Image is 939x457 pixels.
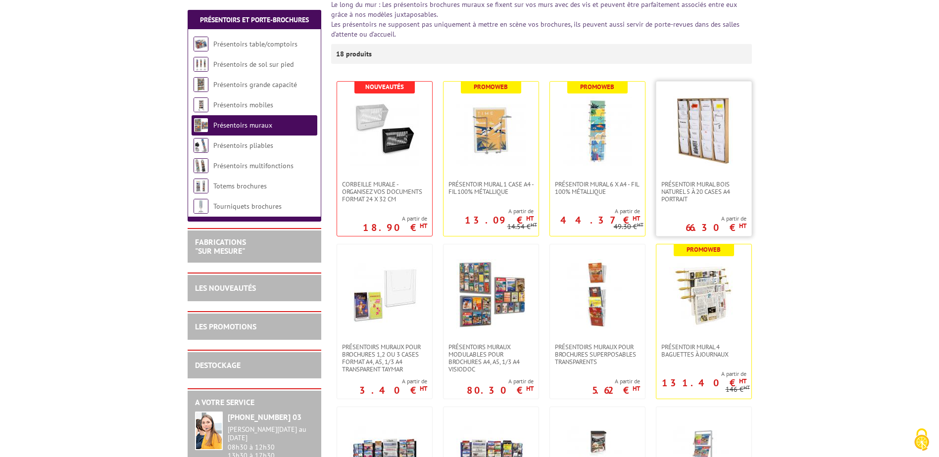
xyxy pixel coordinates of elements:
[420,384,427,393] sup: HT
[526,214,534,223] sup: HT
[350,259,419,328] img: PRÉSENTOIRS MURAUX POUR BROCHURES 1,2 OU 3 CASES FORMAT A4, A5, 1/3 A4 TRANSPARENT TAYMAR
[213,100,273,109] a: Présentoirs mobiles
[661,343,746,358] span: Présentoir mural 4 baguettes à journaux
[633,214,640,223] sup: HT
[563,96,632,166] img: Présentoir mural 6 x A4 - Fil 100% métallique
[195,411,223,450] img: widget-service.jpg
[686,215,746,223] span: A partir de
[474,83,508,91] b: Promoweb
[194,37,208,51] img: Présentoirs table/comptoirs
[687,245,721,254] b: Promoweb
[614,223,643,230] p: 49.30 €
[909,427,934,452] img: Cookies (fenêtre modale)
[213,182,267,190] a: Totems brochures
[444,207,534,215] span: A partir de
[342,343,427,373] span: PRÉSENTOIRS MURAUX POUR BROCHURES 1,2 OU 3 CASES FORMAT A4, A5, 1/3 A4 TRANSPARENT TAYMAR
[563,259,632,328] img: PRÉSENTOIRS MURAUX POUR BROCHURES SUPERPOSABLES TRANSPARENTS
[228,412,301,422] strong: [PHONE_NUMBER] 03
[456,259,526,328] img: Présentoirs muraux modulables pour brochures A4, A5, 1/3 A4 VISIODOC
[592,377,640,385] span: A partir de
[194,97,208,112] img: Présentoirs mobiles
[669,96,739,166] img: Présentoir Mural Bois naturel 5 à 20 cases A4 Portrait
[337,181,432,203] a: Corbeille Murale - Organisez vos documents format 24 x 32 cm
[448,343,534,373] span: Présentoirs muraux modulables pour brochures A4, A5, 1/3 A4 VISIODOC
[555,343,640,366] span: PRÉSENTOIRS MURAUX POUR BROCHURES SUPERPOSABLES TRANSPARENTS
[726,386,750,393] p: 146 €
[194,118,208,133] img: Présentoirs muraux
[194,138,208,153] img: Présentoirs pliables
[195,237,246,256] a: FABRICATIONS"Sur Mesure"
[194,77,208,92] img: Présentoirs grande capacité
[336,44,373,64] p: 18 produits
[194,199,208,214] img: Tourniquets brochures
[656,370,746,378] span: A partir de
[465,217,534,223] p: 13.09 €
[213,202,282,211] a: Tourniquets brochures
[213,40,297,48] a: Présentoirs table/comptoirs
[359,377,427,385] span: A partir de
[359,387,427,393] p: 3.40 €
[195,360,241,370] a: DESTOCKAGE
[194,179,208,193] img: Totems brochures
[904,423,939,457] button: Cookies (fenêtre modale)
[739,377,746,385] sup: HT
[739,222,746,230] sup: HT
[194,57,208,72] img: Présentoirs de sol sur pied
[526,384,534,393] sup: HT
[342,181,427,203] span: Corbeille Murale - Organisez vos documents format 24 x 32 cm
[363,225,427,230] p: 18.90 €
[365,83,404,91] b: Nouveautés
[213,121,272,130] a: Présentoirs muraux
[550,343,645,366] a: PRÉSENTOIRS MURAUX POUR BROCHURES SUPERPOSABLES TRANSPARENTS
[213,161,294,170] a: Présentoirs multifonctions
[555,181,640,195] span: Présentoir mural 6 x A4 - Fil 100% métallique
[637,221,643,228] sup: HT
[580,83,614,91] b: Promoweb
[467,377,534,385] span: A partir de
[661,181,746,203] span: Présentoir Mural Bois naturel 5 à 20 cases A4 Portrait
[195,283,256,293] a: LES NOUVEAUTÉS
[456,96,526,166] img: Présentoir mural 1 case A4 - Fil 100% métallique
[213,60,294,69] a: Présentoirs de sol sur pied
[656,343,751,358] a: Présentoir mural 4 baguettes à journaux
[350,96,419,166] img: Corbeille Murale - Organisez vos documents format 24 x 32 cm
[743,384,750,391] sup: HT
[467,387,534,393] p: 80.30 €
[213,80,297,89] a: Présentoirs grande capacité
[550,181,645,195] a: Présentoir mural 6 x A4 - Fil 100% métallique
[444,343,539,373] a: Présentoirs muraux modulables pour brochures A4, A5, 1/3 A4 VISIODOC
[448,181,534,195] span: Présentoir mural 1 case A4 - Fil 100% métallique
[656,181,751,203] a: Présentoir Mural Bois naturel 5 à 20 cases A4 Portrait
[531,221,537,228] sup: HT
[195,398,314,407] h2: A votre service
[686,225,746,230] p: 66.30 €
[337,343,432,373] a: PRÉSENTOIRS MURAUX POUR BROCHURES 1,2 OU 3 CASES FORMAT A4, A5, 1/3 A4 TRANSPARENT TAYMAR
[669,259,739,328] img: Présentoir mural 4 baguettes à journaux
[662,380,746,386] p: 131.40 €
[194,158,208,173] img: Présentoirs multifonctions
[550,207,640,215] span: A partir de
[213,141,273,150] a: Présentoirs pliables
[420,222,427,230] sup: HT
[633,384,640,393] sup: HT
[507,223,537,230] p: 14.54 €
[444,181,539,195] a: Présentoir mural 1 case A4 - Fil 100% métallique
[363,215,427,223] span: A partir de
[560,217,640,223] p: 44.37 €
[195,321,256,331] a: LES PROMOTIONS
[592,387,640,393] p: 5.62 €
[331,20,740,39] font: Les présentoirs ne supposent pas uniquement à mettre en scène vos brochures, ils peuvent aussi se...
[200,15,309,24] a: Présentoirs et Porte-brochures
[228,425,314,442] div: [PERSON_NAME][DATE] au [DATE]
